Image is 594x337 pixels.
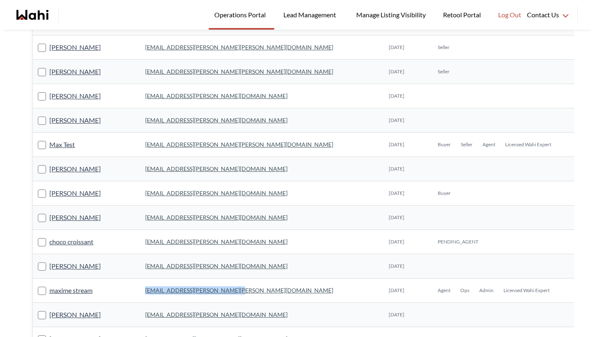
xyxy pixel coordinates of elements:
[443,9,483,20] span: Retool Portal
[49,66,101,77] a: [PERSON_NAME]
[49,309,101,320] a: [PERSON_NAME]
[49,115,101,126] a: [PERSON_NAME]
[505,141,551,148] span: Licensed Wahi Expert
[145,44,333,51] a: [EMAIL_ADDRESS][PERSON_NAME][PERSON_NAME][DOMAIN_NAME]
[384,60,428,84] td: [DATE]
[49,285,93,296] a: maxime stream
[49,212,101,223] a: [PERSON_NAME]
[460,287,469,294] span: Ops
[384,84,428,108] td: [DATE]
[384,230,428,254] td: [DATE]
[145,165,288,172] a: [EMAIL_ADDRESS][PERSON_NAME][DOMAIN_NAME]
[504,287,550,294] span: Licensed Wahi Expert
[438,68,450,75] span: Seller
[283,9,339,20] span: Lead Management
[214,9,269,20] span: Operations Portal
[49,91,101,101] a: [PERSON_NAME]
[49,236,93,247] a: choco croissant
[354,9,428,20] span: Manage Listing Visibility
[16,10,49,20] a: Wahi homepage
[145,311,288,318] a: [EMAIL_ADDRESS][PERSON_NAME][DOMAIN_NAME]
[384,35,428,60] td: [DATE]
[384,206,428,230] td: [DATE]
[384,133,428,157] td: [DATE]
[384,181,428,206] td: [DATE]
[438,239,478,245] span: PENDING_AGENT
[145,141,333,148] a: [EMAIL_ADDRESS][PERSON_NAME][PERSON_NAME][DOMAIN_NAME]
[145,262,288,269] a: [EMAIL_ADDRESS][PERSON_NAME][DOMAIN_NAME]
[384,108,428,133] td: [DATE]
[145,68,333,75] a: [EMAIL_ADDRESS][PERSON_NAME][PERSON_NAME][DOMAIN_NAME]
[483,141,495,148] span: Agent
[49,164,101,174] a: [PERSON_NAME]
[384,157,428,181] td: [DATE]
[49,139,75,150] a: Max Test
[49,42,101,53] a: [PERSON_NAME]
[145,238,288,245] a: [EMAIL_ADDRESS][PERSON_NAME][DOMAIN_NAME]
[498,9,521,20] span: Log Out
[384,278,428,303] td: [DATE]
[438,190,451,197] span: Buyer
[49,261,101,271] a: [PERSON_NAME]
[145,287,333,294] a: [EMAIL_ADDRESS][PERSON_NAME][PERSON_NAME][DOMAIN_NAME]
[438,287,450,294] span: Agent
[145,92,288,99] a: [EMAIL_ADDRESS][PERSON_NAME][DOMAIN_NAME]
[438,141,451,148] span: Buyer
[461,141,473,148] span: Seller
[145,117,288,124] a: [EMAIL_ADDRESS][PERSON_NAME][DOMAIN_NAME]
[384,303,428,327] td: [DATE]
[384,254,428,278] td: [DATE]
[438,44,450,51] span: Seller
[479,287,494,294] span: Admin
[49,188,101,199] a: [PERSON_NAME]
[145,214,288,221] a: [EMAIL_ADDRESS][PERSON_NAME][DOMAIN_NAME]
[145,190,288,197] a: [EMAIL_ADDRESS][PERSON_NAME][DOMAIN_NAME]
